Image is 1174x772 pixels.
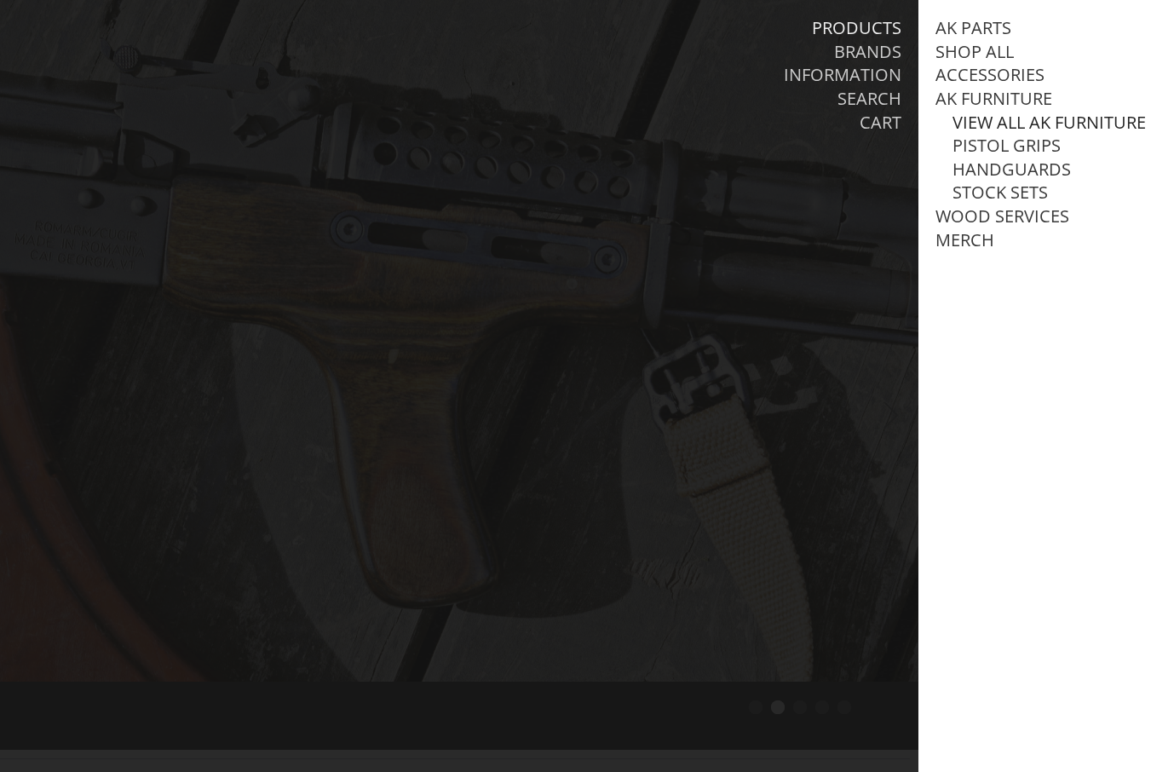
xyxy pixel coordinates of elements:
a: Wood Services [935,205,1069,228]
a: Accessories [935,64,1045,86]
a: Stock Sets [952,181,1048,204]
a: Products [812,17,901,39]
a: Pistol Grips [952,135,1061,157]
a: View all AK Furniture [952,112,1146,134]
a: Information [784,64,901,86]
a: AK Furniture [935,88,1052,110]
a: Brands [834,41,901,63]
a: Handguards [952,158,1071,181]
a: Search [837,88,901,110]
a: Shop All [935,41,1014,63]
a: Cart [860,112,901,134]
a: AK Parts [935,17,1011,39]
a: Merch [935,229,994,251]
